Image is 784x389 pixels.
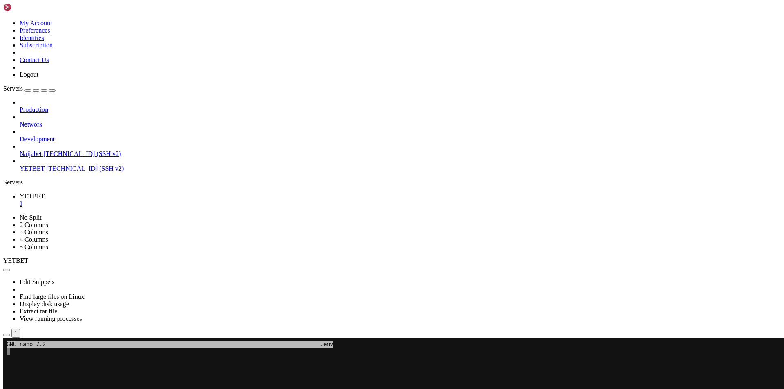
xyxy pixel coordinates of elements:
a: 4 Columns [20,236,48,243]
a: 5 Columns [20,243,48,250]
span: M-A [193,322,203,329]
span: GNU nano 7.2 .env [3,3,330,10]
a: Find large files on Linux [20,293,85,300]
a: Edit Snippets [20,278,55,285]
li: Development [20,128,781,143]
a: 3 Columns [20,229,48,236]
span: ^B [307,322,314,329]
span: ^J [111,329,118,336]
span: Production [20,106,48,113]
a: YETBET [TECHNICAL_ID] (SSH v2) [20,165,781,172]
a: No Split [20,214,42,221]
a: View running processes [20,315,82,322]
img: Shellngn [3,3,50,11]
span: ^T [108,322,114,329]
a:  [20,200,781,207]
li: Network [20,113,781,128]
span: ^\ [59,329,65,336]
span: ^C [137,322,144,329]
a: Logout [20,71,38,78]
x-row: Exit Read File Replace Paste Justify Go To Line Redo Copy Where Was Next Forward [3,329,678,336]
a: 2 Columns [20,221,48,228]
span: ^/ [140,329,147,336]
span: [TECHNICAL_ID] (SSH v2) [46,165,124,172]
span: Development [20,136,55,142]
span: ^R [23,329,29,336]
a: My Account [20,20,52,27]
button:  [11,329,20,338]
span: ^G [3,322,10,329]
a: Extract tar file [20,308,57,315]
span: YETBET [20,193,45,200]
li: Naijabet [TECHNICAL_ID] (SSH v2) [20,143,781,158]
a: Subscription [20,42,53,49]
span: ^X [3,329,10,336]
span: ^W [59,322,65,329]
span: ^Q [225,329,232,336]
a: Network [20,121,781,128]
span: [TECHNICAL_ID] (SSH v2) [43,150,121,157]
span: M-U [170,322,180,329]
span: ^K [91,322,98,329]
a: Naijabet [TECHNICAL_ID] (SSH v2) [20,150,781,158]
a: Identities [20,34,44,41]
span: M-] [229,322,238,329]
a: Contact Us [20,56,49,63]
li: YETBET [TECHNICAL_ID] (SSH v2) [20,158,781,172]
a: Preferences [20,27,50,34]
span: YETBET [3,257,28,264]
span: ^U [88,329,95,336]
span: M-W [261,329,271,336]
span: ^O [23,322,29,329]
span: M-6 [203,329,212,336]
span: Servers [3,85,23,92]
span: Network [20,121,42,128]
span: M-E [180,329,189,336]
x-row: Help Write Out Where Is Cut Execute Location Undo Set Mark To Bracket Previous Back [3,322,678,329]
span: ^F [284,329,291,336]
div: Servers [3,179,781,186]
span: M-Q [271,322,281,329]
li: Production [20,99,781,113]
span: [ New File ] [301,316,340,322]
a: YETBET [20,193,781,207]
a: Servers [3,85,56,92]
a: Production [20,106,781,113]
div: (0, 1) [3,10,7,17]
span: YETBET [20,165,45,172]
span: Naijabet [20,150,42,157]
a: Development [20,136,781,143]
a: Display disk usage [20,300,69,307]
div:  [15,330,17,336]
